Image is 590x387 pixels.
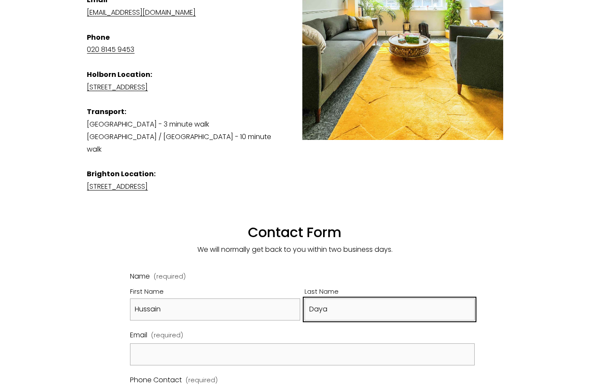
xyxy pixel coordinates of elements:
strong: Transport: [87,107,126,117]
strong: Phone [87,32,110,42]
strong: Brighton Location: [87,169,155,179]
a: [STREET_ADDRESS] [87,181,148,191]
div: Last Name [305,286,475,298]
span: Email [130,329,147,342]
strong: Holborn Location: [87,70,152,79]
p: We will normally get back to you within two business days. [87,244,503,256]
span: Phone Contact [130,374,182,387]
h1: Contact Form [87,207,503,241]
span: (required) [154,273,186,279]
span: (required) [151,330,183,341]
a: [STREET_ADDRESS] [87,82,148,92]
div: First Name [130,286,300,298]
a: 020 8145 9453 [87,44,134,54]
a: [EMAIL_ADDRESS][DOMAIN_NAME] [87,7,196,17]
span: Name [130,270,150,283]
span: (required) [186,375,218,386]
